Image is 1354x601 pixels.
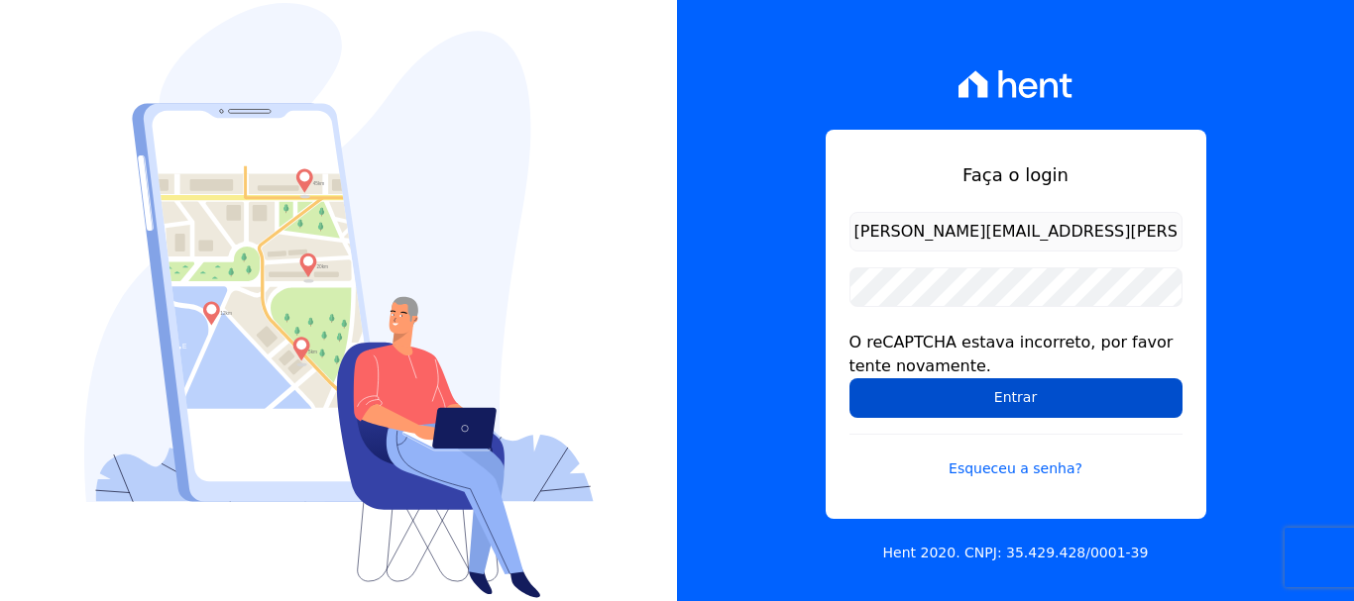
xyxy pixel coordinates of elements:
h1: Faça o login [849,161,1183,188]
p: Hent 2020. CNPJ: 35.429.428/0001-39 [883,543,1149,563]
a: Esqueceu a senha? [849,434,1183,479]
img: Login [84,3,594,598]
div: O reCAPTCHA estava incorreto, por favor tente novamente. [849,331,1183,378]
input: Entrar [849,378,1183,418]
input: Email [849,212,1183,251]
